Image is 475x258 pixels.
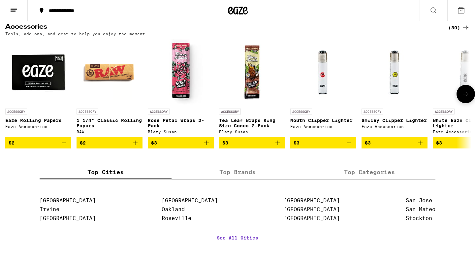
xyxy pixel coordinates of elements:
p: Smiley Clipper Lighter [362,118,427,123]
p: ACCESSORY [77,109,98,114]
a: Irvine [40,206,59,212]
img: Eaze Accessories - Mouth Clipper Lighter [290,39,356,105]
a: [GEOGRAPHIC_DATA] [284,206,340,212]
button: Add to bag [148,137,214,148]
a: [GEOGRAPHIC_DATA] [284,215,340,221]
p: 1 1/4" Classic Rolling Papers [77,118,142,128]
p: ACCESSORY [290,109,312,114]
a: Roseville [162,215,191,221]
img: Blazy Susan - Rose Petal Wraps 2-Pack [148,39,214,105]
p: Tea Leaf Wraps King Size Cones 2-Pack [219,118,285,128]
a: Oakland [162,206,185,212]
button: Add to bag [219,137,285,148]
span: $3 [151,140,157,145]
div: Eaze Accessories [290,124,356,129]
span: Hi. Need any help? [4,5,47,10]
span: $2 [80,140,86,145]
label: Top Categories [303,165,435,179]
span: $3 [436,140,442,145]
span: $3 [365,140,371,145]
button: Add to bag [77,137,142,148]
img: RAW - 1 1/4" Classic Rolling Papers [77,39,142,105]
a: San Jose [406,197,432,204]
a: Open page for Smiley Clipper Lighter from Eaze Accessories [362,39,427,137]
span: $3 [294,140,300,145]
a: Open page for 1 1/4" Classic Rolling Papers from RAW [77,39,142,137]
p: Eaze Rolling Papers [5,118,71,123]
p: ACCESSORY [148,109,170,114]
a: [GEOGRAPHIC_DATA] [40,215,96,221]
div: Blazy Susan [219,130,285,134]
button: Add to bag [290,137,356,148]
a: Open page for Mouth Clipper Lighter from Eaze Accessories [290,39,356,137]
p: ACCESSORY [5,109,27,114]
label: Top Brands [172,165,303,179]
div: Eaze Accessories [5,124,71,129]
div: RAW [77,130,142,134]
p: ACCESSORY [433,109,455,114]
p: ACCESSORY [219,109,241,114]
img: Blazy Susan - Tea Leaf Wraps King Size Cones 2-Pack [219,39,285,105]
a: (30) [448,24,470,32]
button: Add to bag [5,137,71,148]
a: [GEOGRAPHIC_DATA] [162,197,218,204]
img: Eaze Accessories - Smiley Clipper Lighter [362,39,427,105]
a: Open page for Rose Petal Wraps 2-Pack from Blazy Susan [148,39,214,137]
h2: Accessories [5,24,437,32]
img: Eaze Accessories - Eaze Rolling Papers [5,39,71,105]
span: $3 [222,140,228,145]
div: Blazy Susan [148,130,214,134]
p: ACCESSORY [362,109,383,114]
span: $2 [9,140,15,145]
div: tabs [40,165,435,179]
label: Top Cities [40,165,172,179]
div: Eaze Accessories [362,124,427,129]
p: Tools, add-ons, and gear to help you enjoy the moment. [5,32,148,36]
button: Add to bag [362,137,427,148]
a: [GEOGRAPHIC_DATA] [284,197,340,204]
a: Stockton [406,215,432,221]
p: Mouth Clipper Lighter [290,118,356,123]
a: Open page for Eaze Rolling Papers from Eaze Accessories [5,39,71,137]
a: [GEOGRAPHIC_DATA] [40,197,96,204]
a: San Mateo [406,206,435,212]
a: Open page for Tea Leaf Wraps King Size Cones 2-Pack from Blazy Susan [219,39,285,137]
p: Rose Petal Wraps 2-Pack [148,118,214,128]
